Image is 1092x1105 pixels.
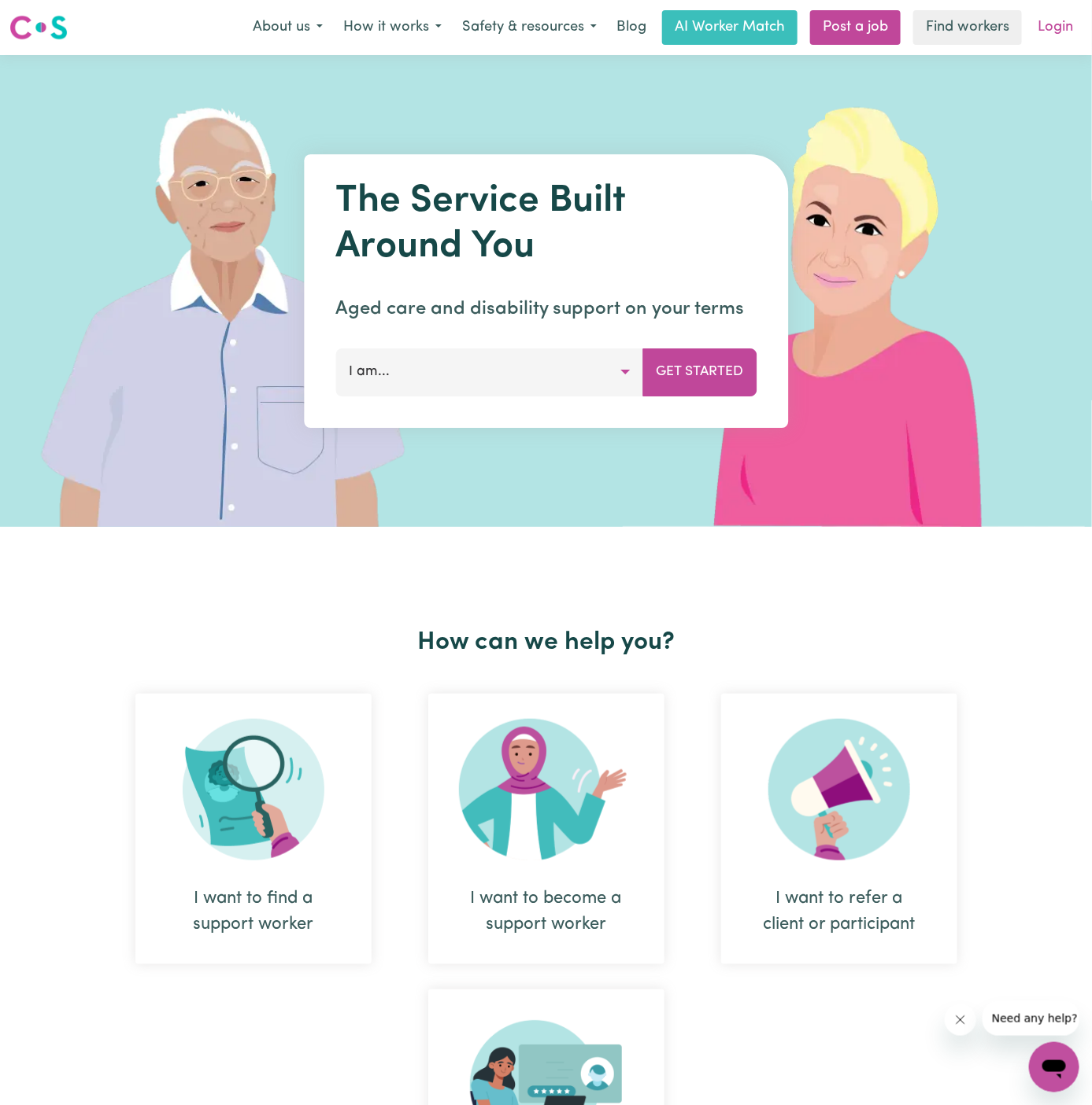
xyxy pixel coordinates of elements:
[452,11,607,44] button: Safety & resources
[607,10,656,45] a: Blog
[335,295,757,323] p: Aged care and disability support on your terms
[810,10,901,45] a: Post a job
[1029,1042,1079,1092] iframe: Button to launch messaging window
[183,719,324,860] img: Search
[459,719,634,860] img: Become Worker
[173,886,334,937] div: I want to find a support worker
[721,694,957,964] div: I want to refer a client or participant
[333,11,452,44] button: How it works
[945,1004,976,1036] iframe: Close message
[335,179,757,270] h1: The Service Built Around You
[466,886,627,937] div: I want to become a support worker
[983,1001,1079,1036] iframe: Message from company
[135,694,372,964] div: I want to find a support worker
[768,719,910,860] img: Refer
[335,348,643,396] button: I am...
[759,886,920,937] div: I want to refer a client or participant
[1028,10,1083,45] a: Login
[9,9,68,46] a: Careseekers logo
[9,13,68,42] img: Careseekers logo
[662,10,798,45] a: AI Worker Match
[107,628,986,657] h2: How can we help you?
[913,10,1022,45] a: Find workers
[242,11,333,44] button: About us
[428,694,664,964] div: I want to become a support worker
[642,348,757,396] button: Get Started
